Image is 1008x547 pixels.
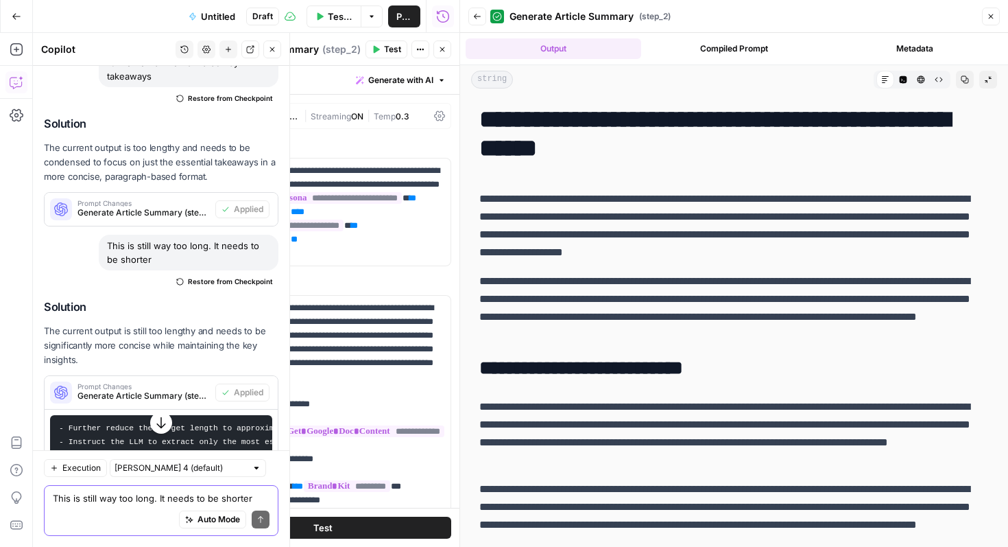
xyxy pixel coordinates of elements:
[188,276,273,287] span: Restore from Checkpoint
[388,5,420,27] button: Publish
[171,90,278,106] button: Restore from Checkpoint
[59,424,564,500] code: - Further reduce the target length to approximately 200-300 words for the body content - Instruct...
[363,108,374,122] span: |
[396,111,409,121] span: 0.3
[252,10,273,23] span: Draft
[180,5,243,27] button: Untitled
[647,38,822,59] button: Compiled Prompt
[374,111,396,121] span: Temp
[215,200,269,218] button: Applied
[194,140,451,154] label: System Prompt
[44,117,278,130] h2: Solution
[304,108,311,122] span: |
[368,74,433,86] span: Generate with AI
[194,517,451,539] button: Test
[396,10,412,23] span: Publish
[99,235,278,270] div: This is still way too long. It needs to be shorter
[41,43,171,56] div: Copilot
[171,273,278,290] button: Restore from Checkpoint
[215,384,269,401] button: Applied
[311,111,351,121] span: Streaming
[384,43,401,56] span: Test
[77,207,210,219] span: Generate Article Summary (step_2)
[350,71,451,89] button: Generate with AI
[44,141,278,184] p: The current output is too lengthy and needs to be condensed to focus on just the essential takeaw...
[188,93,273,104] span: Restore from Checkpoint
[466,38,641,59] button: Output
[328,10,352,23] span: Test Workflow
[62,462,101,474] span: Execution
[509,10,634,23] span: Generate Article Summary
[322,43,361,56] span: ( step_2 )
[307,5,361,27] button: Test Workflow
[827,38,1003,59] button: Metadata
[186,66,459,94] div: Write your prompt
[44,459,107,477] button: Execution
[471,71,513,89] span: string
[234,386,263,399] span: Applied
[197,513,240,526] span: Auto Mode
[194,277,451,291] label: Chat
[77,200,210,207] span: Prompt Changes
[201,10,235,23] span: Untitled
[313,521,333,535] span: Test
[77,383,210,390] span: Prompt Changes
[179,511,246,528] button: Auto Mode
[77,390,210,402] span: Generate Article Summary (step_2)
[44,301,278,314] h2: Solution
[351,111,363,121] span: ON
[115,461,246,475] input: Claude Sonnet 4 (default)
[365,40,407,58] button: Test
[639,10,671,23] span: ( step_2 )
[234,203,263,216] span: Applied
[44,324,278,367] p: The current output is still too lengthy and needs to be significantly more concise while maintain...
